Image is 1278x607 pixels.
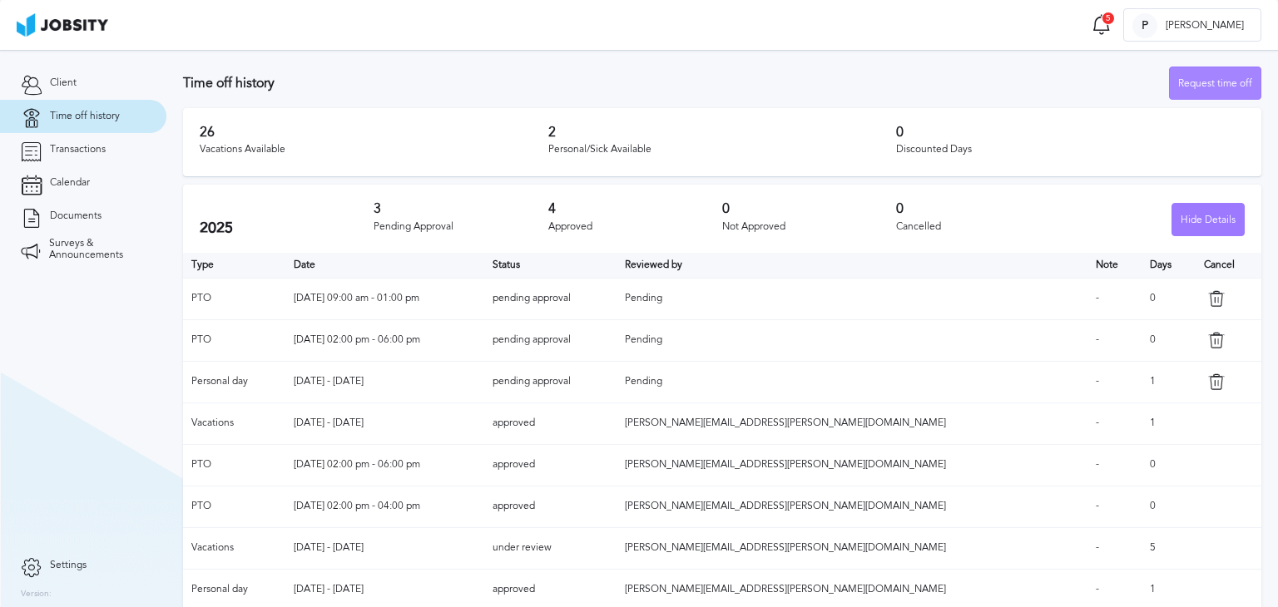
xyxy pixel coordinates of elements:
span: [PERSON_NAME][EMAIL_ADDRESS][PERSON_NAME][DOMAIN_NAME] [625,541,946,553]
td: [DATE] 02:00 pm - 06:00 pm [285,319,485,361]
h2: 2025 [200,220,374,237]
td: 1 [1142,361,1195,402]
th: Days [1142,253,1195,278]
span: - [1096,375,1099,387]
span: - [1096,417,1099,428]
span: - [1096,541,1099,553]
td: pending approval [484,278,617,319]
span: Pending [625,375,662,387]
div: Not Approved [722,221,896,233]
img: ab4bad089aa723f57921c736e9817d99.png [17,13,108,37]
span: [PERSON_NAME] [1157,20,1252,32]
h3: 0 [722,201,896,216]
span: - [1096,333,1099,345]
span: Documents [50,210,102,222]
div: Request time off [1170,67,1261,101]
span: - [1096,583,1099,595]
h3: 2 [548,125,897,140]
div: Pending Approval [374,221,547,233]
td: approved [484,444,617,486]
div: 5 [1102,12,1115,25]
span: [PERSON_NAME][EMAIL_ADDRESS][PERSON_NAME][DOMAIN_NAME] [625,583,946,595]
div: Hide Details [1172,204,1244,237]
td: PTO [183,486,285,527]
td: [DATE] 02:00 pm - 04:00 pm [285,486,485,527]
td: [DATE] - [DATE] [285,361,485,402]
span: [PERSON_NAME][EMAIL_ADDRESS][PERSON_NAME][DOMAIN_NAME] [625,417,946,428]
button: Request time off [1169,67,1261,100]
div: Vacations Available [200,144,548,155]
h3: Time off history [183,76,1169,91]
td: PTO [183,278,285,319]
label: Version: [21,590,52,600]
td: 5 [1142,527,1195,569]
span: - [1096,458,1099,470]
h3: 3 [374,201,547,216]
th: Cancel [1196,253,1261,278]
td: under review [484,527,617,569]
td: approved [484,486,617,527]
td: pending approval [484,361,617,402]
h3: 26 [200,125,548,140]
td: Personal day [183,361,285,402]
span: Settings [50,560,87,571]
div: Cancelled [896,221,1070,233]
span: Pending [625,292,662,303]
span: [PERSON_NAME][EMAIL_ADDRESS][PERSON_NAME][DOMAIN_NAME] [625,500,946,511]
span: [PERSON_NAME][EMAIL_ADDRESS][PERSON_NAME][DOMAIN_NAME] [625,458,946,470]
td: 0 [1142,278,1195,319]
th: Toggle SortBy [617,253,1087,278]
button: P[PERSON_NAME] [1123,8,1261,42]
h3: 0 [896,125,1245,140]
td: PTO [183,319,285,361]
td: Vacations [183,527,285,569]
td: 0 [1142,444,1195,486]
span: Time off history [50,111,120,122]
span: Transactions [50,144,106,155]
td: [DATE] - [DATE] [285,527,485,569]
h3: 0 [896,201,1070,216]
span: Calendar [50,177,90,189]
td: [DATE] 09:00 am - 01:00 pm [285,278,485,319]
span: Surveys & Announcements [49,238,146,261]
div: Personal/Sick Available [548,144,897,155]
td: 0 [1142,486,1195,527]
div: Discounted Days [896,144,1245,155]
td: PTO [183,444,285,486]
td: [DATE] 02:00 pm - 06:00 pm [285,444,485,486]
th: Toggle SortBy [285,253,485,278]
td: approved [484,402,617,444]
div: P [1132,13,1157,38]
th: Toggle SortBy [1087,253,1142,278]
span: Client [50,77,77,89]
th: Toggle SortBy [484,253,617,278]
td: pending approval [484,319,617,361]
span: - [1096,500,1099,511]
button: Hide Details [1171,203,1245,236]
h3: 4 [548,201,722,216]
td: 1 [1142,402,1195,444]
th: Type [183,253,285,278]
td: Vacations [183,402,285,444]
td: [DATE] - [DATE] [285,402,485,444]
span: Pending [625,333,662,345]
span: - [1096,292,1099,303]
td: 0 [1142,319,1195,361]
div: Approved [548,221,722,233]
